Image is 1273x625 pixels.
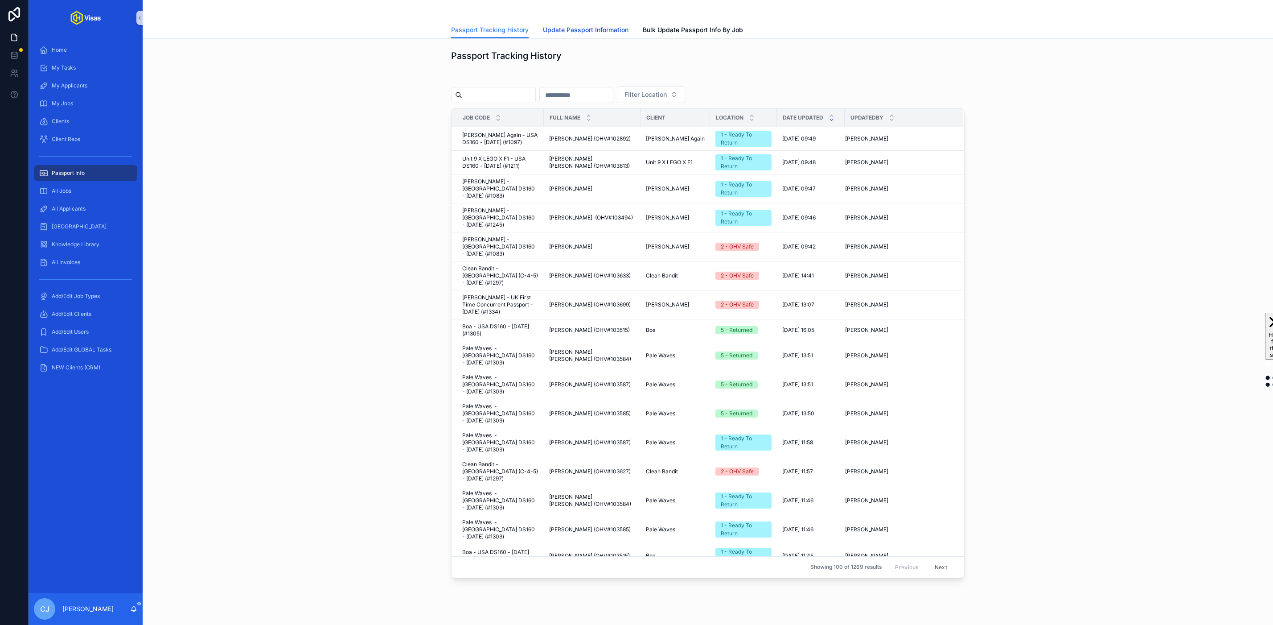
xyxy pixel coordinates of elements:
[845,327,888,334] span: [PERSON_NAME]
[52,46,67,54] span: Home
[721,272,754,280] div: 2 - OHV Safe
[850,114,883,121] span: UpdatedBy
[845,301,888,308] span: [PERSON_NAME]
[646,301,689,308] span: [PERSON_NAME]
[549,155,635,170] span: [PERSON_NAME] [PERSON_NAME] (OHV#103613)
[34,236,137,252] a: Knowledge Library
[721,131,766,147] div: 1 - Ready To Return
[782,439,813,446] span: [DATE] 11:58
[52,293,100,300] span: Add/Edit Job Types
[845,159,888,166] span: [PERSON_NAME]
[549,410,631,417] span: [PERSON_NAME] (OHV#103585)
[52,259,80,266] span: All Invoices
[721,243,754,251] div: 2 - OHV Safe
[462,519,538,540] span: Pale Waves - [GEOGRAPHIC_DATA] DS160 - [DATE] (#1303)
[845,135,888,142] span: [PERSON_NAME]
[462,178,538,199] span: [PERSON_NAME] - [GEOGRAPHIC_DATA] DS160 - [DATE] (#1083)
[462,132,538,146] span: [PERSON_NAME] Again - USA DS160 - [DATE] (#1097)
[52,364,100,371] span: NEW Clients (CRM)
[543,22,628,40] a: Update Passport Information
[782,526,813,533] span: [DATE] 11:46
[549,135,631,142] span: [PERSON_NAME] (OHV#102892)
[462,265,538,286] span: Clean Bandit - [GEOGRAPHIC_DATA] (C-4-5) - [DATE] (#1297)
[40,604,49,614] span: CJ
[845,410,888,417] span: [PERSON_NAME]
[721,301,754,309] div: 2 - OHV Safe
[845,214,888,221] span: [PERSON_NAME]
[646,243,689,250] span: [PERSON_NAME]
[52,205,86,212] span: All Applicants
[782,159,816,166] span: [DATE] 09:48
[782,410,814,417] span: [DATE] 13:50
[845,272,888,279] span: [PERSON_NAME]
[721,410,752,418] div: 5 - Returned
[721,352,752,360] div: 5 - Returned
[34,342,137,358] a: Add/Edit GLOBAL Tasks
[549,243,592,250] span: [PERSON_NAME]
[34,324,137,340] a: Add/Edit Users
[34,288,137,304] a: Add/Edit Job Types
[52,118,69,125] span: Clients
[549,185,592,192] span: [PERSON_NAME]
[845,243,888,250] span: [PERSON_NAME]
[721,468,754,476] div: 2 - OHV Safe
[845,352,888,359] span: [PERSON_NAME]
[646,526,675,533] span: Pale Waves
[543,25,628,34] span: Update Passport Information
[52,100,73,107] span: My Jobs
[928,560,953,574] button: Next
[721,210,766,226] div: 1 - Ready To Return
[549,468,631,475] span: [PERSON_NAME] (OHV#103627)
[646,468,678,475] span: Clean Bandit
[721,548,766,564] div: 1 - Ready To Return
[62,604,114,613] p: [PERSON_NAME]
[646,381,675,388] span: Pale Waves
[52,223,107,230] span: [GEOGRAPHIC_DATA]
[549,493,635,508] span: [PERSON_NAME] [PERSON_NAME] (OHV#103584)
[451,22,529,39] a: Passport Tracking History
[721,181,766,197] div: 1 - Ready To Return
[646,135,705,142] span: [PERSON_NAME] Again
[845,497,888,504] span: [PERSON_NAME]
[646,214,689,221] span: [PERSON_NAME]
[782,185,816,192] span: [DATE] 09:47
[646,159,693,166] span: Unit 9 X LEGO X F1
[782,243,816,250] span: [DATE] 09:42
[462,236,538,257] span: [PERSON_NAME] - [GEOGRAPHIC_DATA] DS160 - [DATE] (#1083)
[451,50,562,62] h1: Passport Tracking History
[782,272,814,279] span: [DATE] 14:41
[845,468,888,475] span: [PERSON_NAME]
[549,526,631,533] span: [PERSON_NAME] (OHV#103585)
[624,90,667,99] span: Filter Location
[646,497,675,504] span: Pale Waves
[716,114,743,121] span: Location
[34,95,137,112] a: My Jobs
[462,207,538,228] span: [PERSON_NAME] - [GEOGRAPHIC_DATA] DS160 - [DATE] (#1245)
[617,86,685,103] button: Select Button
[34,42,137,58] a: Home
[34,219,137,235] a: [GEOGRAPHIC_DATA]
[721,381,752,389] div: 5 - Returned
[549,348,635,363] span: [PERSON_NAME] [PERSON_NAME] (OHV#103584)
[52,64,76,71] span: My Tasks
[462,490,538,511] span: Pale Waves - [GEOGRAPHIC_DATA] DS160 - [DATE] (#1303)
[721,154,766,170] div: 1 - Ready To Return
[782,497,813,504] span: [DATE] 11:46
[643,22,743,40] a: Bulk Update Passport Info By Job
[549,301,631,308] span: [PERSON_NAME] (OHV#103699)
[34,60,137,76] a: My Tasks
[52,328,89,335] span: Add/Edit Users
[782,135,816,142] span: [DATE] 09:49
[462,345,538,366] span: Pale Waves - [GEOGRAPHIC_DATA] DS160 - [DATE] (#1303)
[549,327,630,334] span: [PERSON_NAME] (OHV#103515)
[34,131,137,147] a: Client Reps
[845,526,888,533] span: [PERSON_NAME]
[34,165,137,181] a: Passport Info
[52,170,85,177] span: Passport Info
[29,36,143,387] div: scrollable content
[34,360,137,376] a: NEW Clients (CRM)
[721,522,766,538] div: 1 - Ready To Return
[810,563,882,571] span: Showing 100 of 1269 results
[549,214,633,221] span: [PERSON_NAME] (OHV#103494)
[52,136,80,143] span: Client Reps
